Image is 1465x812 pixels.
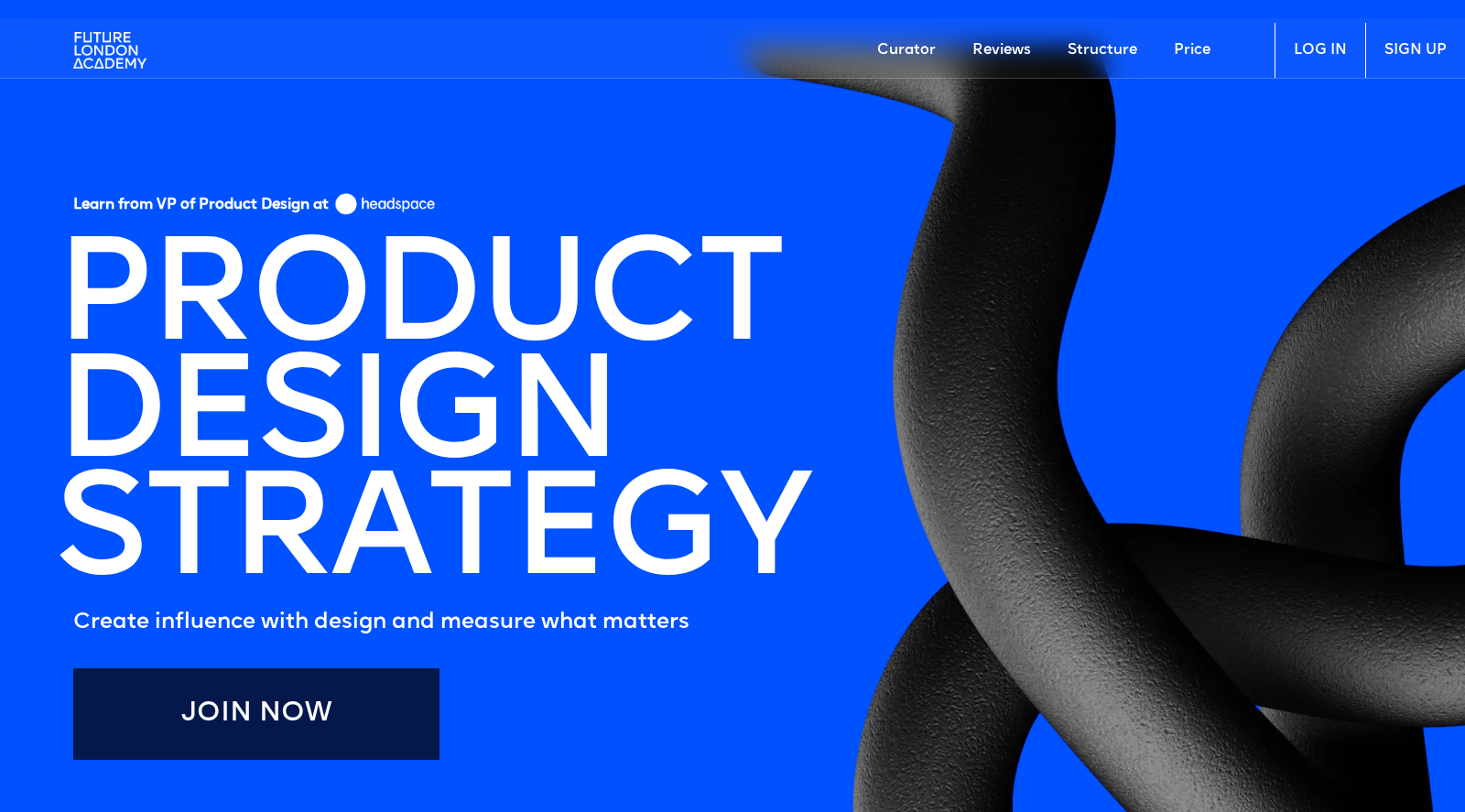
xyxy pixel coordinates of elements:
[73,196,329,221] h5: Learn from VP of Product Design at
[1275,23,1365,78] a: LOG IN
[1156,23,1229,78] a: Price
[954,23,1049,78] a: Reviews
[73,668,439,760] a: Join Now
[1049,23,1156,78] a: Structure
[859,23,954,78] a: Curator
[73,604,809,641] h5: Create influence with design and measure what matters
[1365,23,1465,78] a: SIGN UP
[55,244,809,595] h1: PRODUCT DESIGN STRATEGY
